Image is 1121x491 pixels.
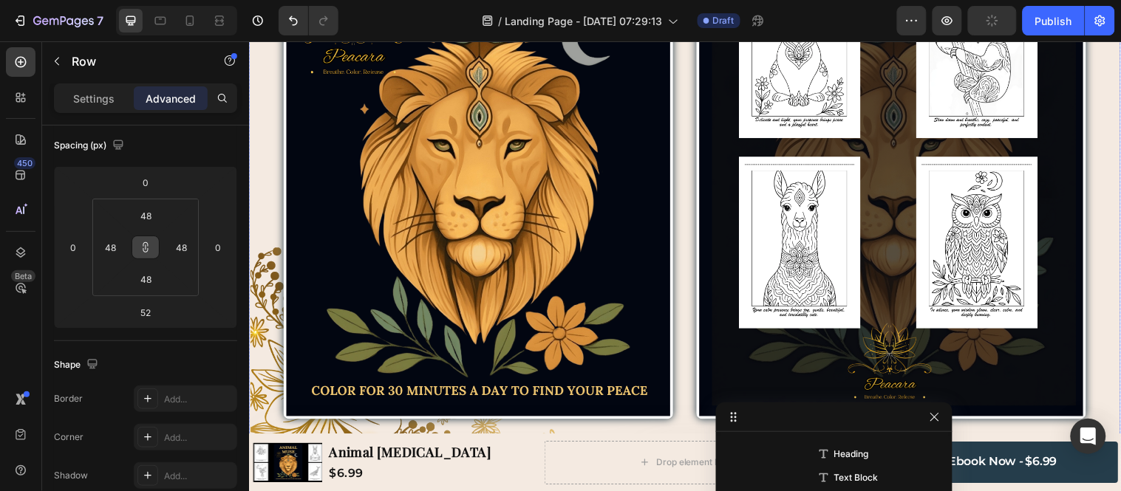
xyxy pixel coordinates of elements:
[54,355,101,375] div: Shape
[164,470,234,483] div: Add...
[97,12,103,30] p: 7
[146,91,196,106] p: Advanced
[1023,6,1085,35] button: Publish
[132,205,161,227] input: 3xl
[207,236,229,258] input: 0
[73,91,115,106] p: Settings
[131,171,160,193] input: 0
[54,430,84,444] div: Corner
[62,236,84,258] input: 0
[54,392,83,405] div: Border
[595,407,884,449] button: get your ebook now -&nbsp;
[54,136,127,156] div: Spacing (px)
[164,393,234,406] div: Add...
[54,469,88,482] div: Shadow
[834,470,879,485] span: Text Block
[655,417,788,439] div: get your ebook now -
[11,270,35,282] div: Beta
[72,52,197,70] p: Row
[712,14,735,27] span: Draft
[14,157,35,169] div: 450
[132,268,161,290] input: 3xl
[505,13,662,29] span: Landing Page - [DATE] 07:29:13
[834,447,869,461] span: Heading
[788,416,823,440] div: $6.99
[6,6,110,35] button: 7
[131,301,160,323] input: 52
[1071,419,1106,454] div: Open Intercom Messenger
[164,431,234,444] div: Add...
[1035,13,1072,29] div: Publish
[100,236,122,258] input: 3xl
[171,236,193,258] input: 3xl
[279,6,338,35] div: Undo/Redo
[415,422,493,434] div: Drop element here
[498,13,502,29] span: /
